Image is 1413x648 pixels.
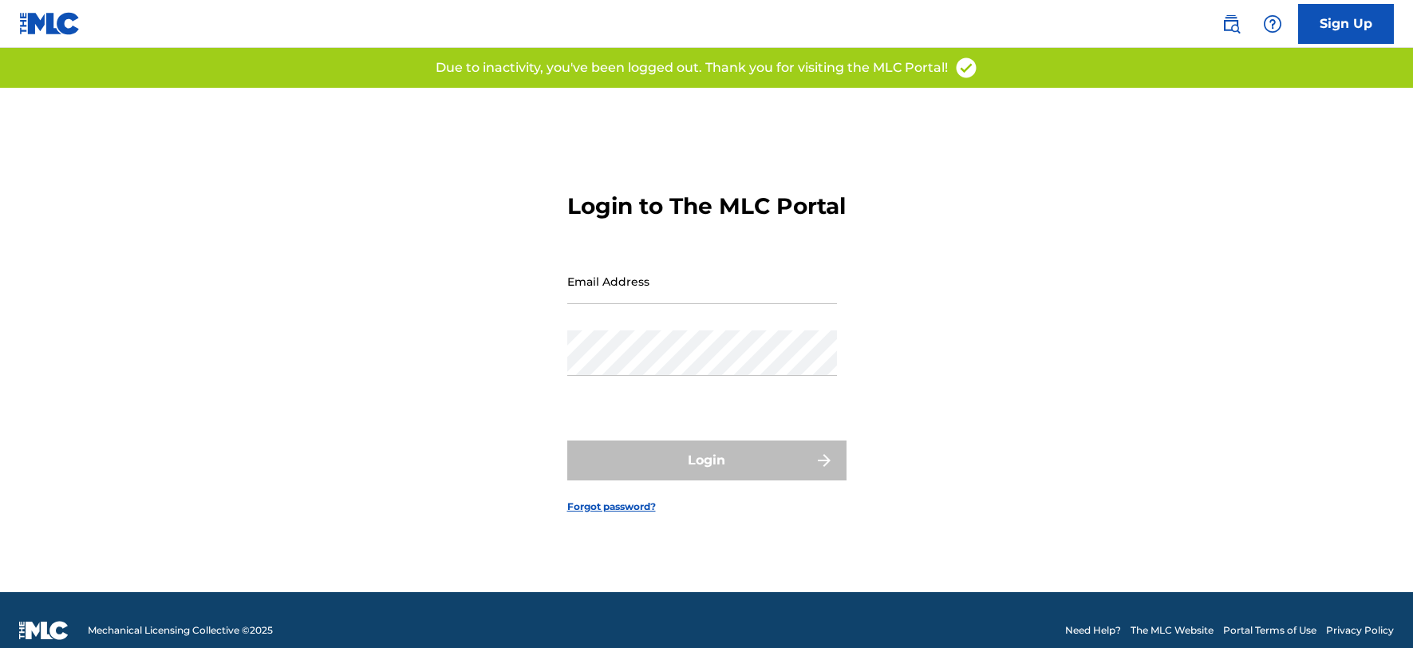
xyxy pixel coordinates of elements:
p: Due to inactivity, you've been logged out. Thank you for visiting the MLC Portal! [436,58,948,77]
iframe: Chat Widget [1333,571,1413,648]
a: Need Help? [1065,623,1121,638]
span: Mechanical Licensing Collective © 2025 [88,623,273,638]
a: Public Search [1215,8,1247,40]
img: MLC Logo [19,12,81,35]
a: Privacy Policy [1326,623,1394,638]
img: help [1263,14,1282,34]
a: The MLC Website [1131,623,1214,638]
a: Forgot password? [567,500,656,514]
h3: Login to The MLC Portal [567,192,846,220]
a: Portal Terms of Use [1223,623,1316,638]
img: search [1222,14,1241,34]
img: access [954,56,978,80]
img: logo [19,621,69,640]
a: Sign Up [1298,4,1394,44]
div: Help [1257,8,1289,40]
